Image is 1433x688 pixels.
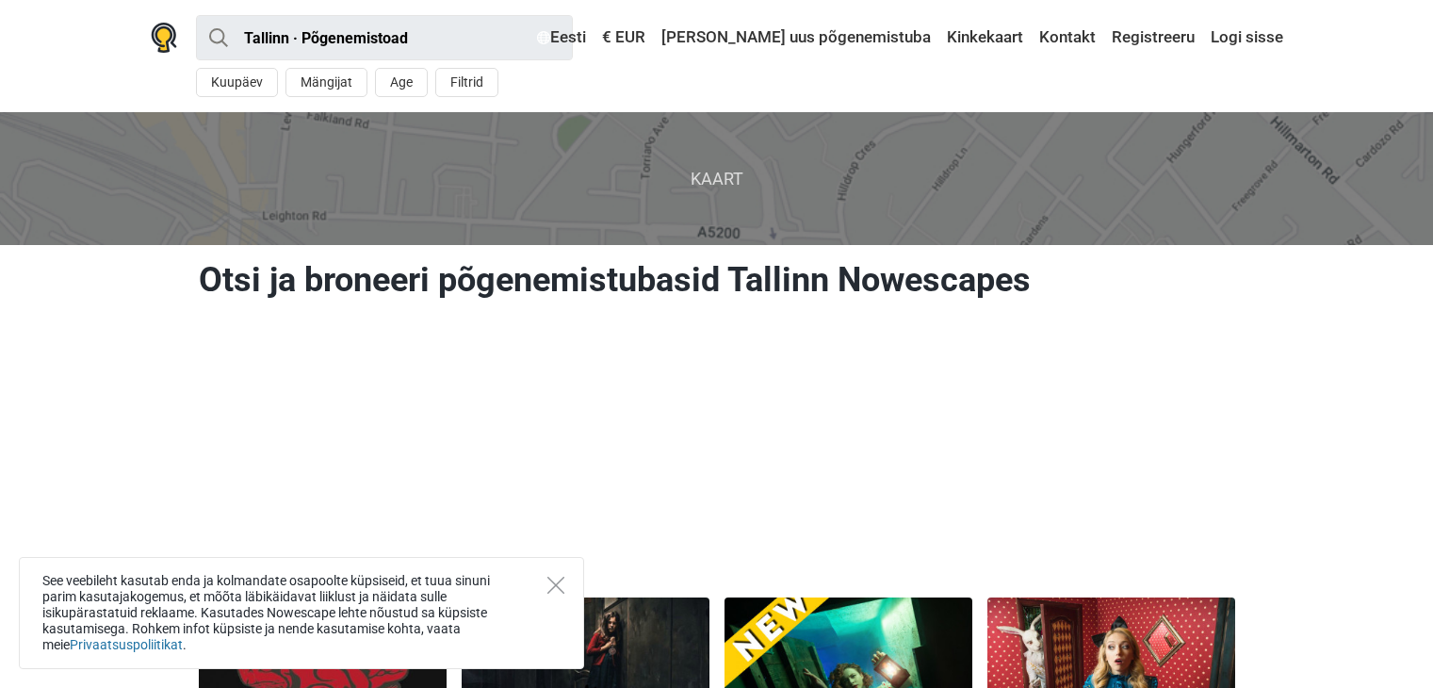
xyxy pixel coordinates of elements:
[196,68,278,97] button: Kuupäev
[532,21,591,55] a: Eesti
[942,21,1028,55] a: Kinkekaart
[151,23,177,53] img: Nowescape logo
[1034,21,1100,55] a: Kontakt
[199,259,1235,301] h1: Otsi ja broneeri põgenemistubasid Tallinn Nowescapes
[196,15,573,60] input: proovi “Tallinn”
[285,68,367,97] button: Mängijat
[537,31,550,44] img: Eesti
[19,557,584,669] div: See veebileht kasutab enda ja kolmandate osapoolte küpsiseid, et tuua sinuni parim kasutajakogemu...
[1107,21,1199,55] a: Registreeru
[375,68,428,97] button: Age
[191,324,1243,588] iframe: Advertisement
[547,577,564,594] button: Close
[1206,21,1283,55] a: Logi sisse
[657,21,936,55] a: [PERSON_NAME] uus põgenemistuba
[435,68,498,97] button: Filtrid
[597,21,650,55] a: € EUR
[70,637,183,652] a: Privaatsuspoliitikat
